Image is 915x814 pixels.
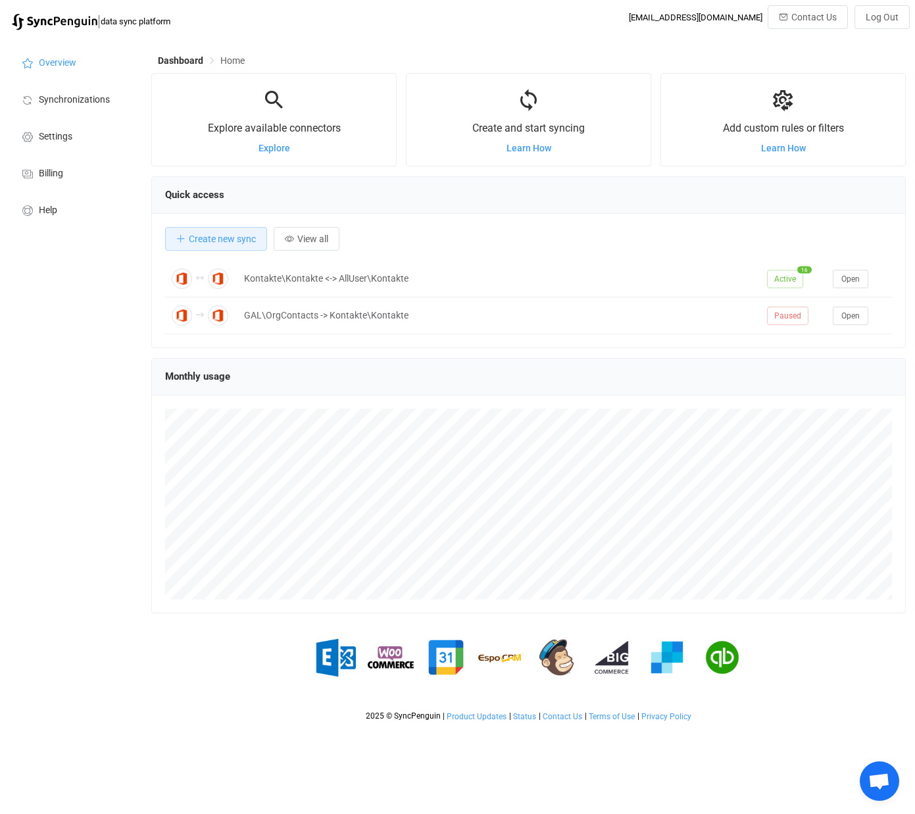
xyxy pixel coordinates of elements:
span: | [637,711,639,721]
div: Open chat [860,761,899,801]
img: Office 365 Contacts [208,268,228,289]
a: Settings [7,117,138,154]
img: google.png [423,634,469,680]
button: Open [833,270,868,288]
div: [EMAIL_ADDRESS][DOMAIN_NAME] [629,13,762,22]
a: Product Updates [446,712,507,721]
a: |data sync platform [12,12,170,30]
span: Open [841,311,860,320]
span: Active [767,270,803,288]
span: Open [841,274,860,284]
span: | [585,711,587,721]
img: Office 365 GAL Contacts [172,305,192,326]
a: Overview [7,43,138,80]
span: | [443,711,445,721]
span: Privacy Policy [641,712,691,721]
img: sendgrid.png [644,634,690,680]
span: Explore available connectors [208,122,341,134]
img: exchange.png [312,634,359,680]
button: Contact Us [768,5,848,29]
div: GAL\OrgContacts -> Kontakte\Kontakte [237,308,760,323]
a: Open [833,273,868,284]
span: Create new sync [189,234,256,244]
span: Add custom rules or filters [723,122,844,134]
span: Billing [39,168,63,179]
a: Help [7,191,138,228]
span: 2025 © SyncPenguin [366,711,441,721]
img: syncpenguin.svg [12,14,97,30]
img: Office 365 Contacts [208,305,228,326]
span: | [509,711,511,721]
img: big-commerce.png [589,634,635,680]
a: Learn How [761,143,806,153]
span: 16 [797,266,812,273]
span: View all [297,234,328,244]
span: Help [39,205,57,216]
div: Breadcrumb [158,56,245,65]
img: Office 365 Contacts [172,268,192,289]
span: Home [220,55,245,66]
span: Settings [39,132,72,142]
button: Create new sync [165,227,267,251]
span: Terms of Use [589,712,635,721]
a: Learn How [507,143,551,153]
span: Create and start syncing [472,122,585,134]
button: Open [833,307,868,325]
span: Paused [767,307,808,325]
span: Product Updates [447,712,507,721]
span: data sync platform [101,16,170,26]
a: Open [833,310,868,320]
span: Quick access [165,189,224,201]
a: Terms of Use [588,712,635,721]
a: Status [512,712,537,721]
span: Synchronizations [39,95,110,105]
span: Contact Us [543,712,582,721]
span: | [97,12,101,30]
button: View all [274,227,339,251]
span: Dashboard [158,55,203,66]
span: | [539,711,541,721]
span: Log Out [866,12,899,22]
span: Status [513,712,536,721]
button: Log Out [854,5,910,29]
a: Contact Us [542,712,583,721]
img: woo-commerce.png [368,634,414,680]
span: Contact Us [791,12,837,22]
span: Monthly usage [165,370,230,382]
img: quickbooks.png [699,634,745,680]
img: mailchimp.png [533,634,580,680]
a: Billing [7,154,138,191]
div: Kontakte\Kontakte <-> AllUser\Kontakte [237,271,760,286]
a: Privacy Policy [641,712,692,721]
img: espo-crm.png [478,634,524,680]
a: Synchronizations [7,80,138,117]
span: Overview [39,58,76,68]
a: Explore [259,143,290,153]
